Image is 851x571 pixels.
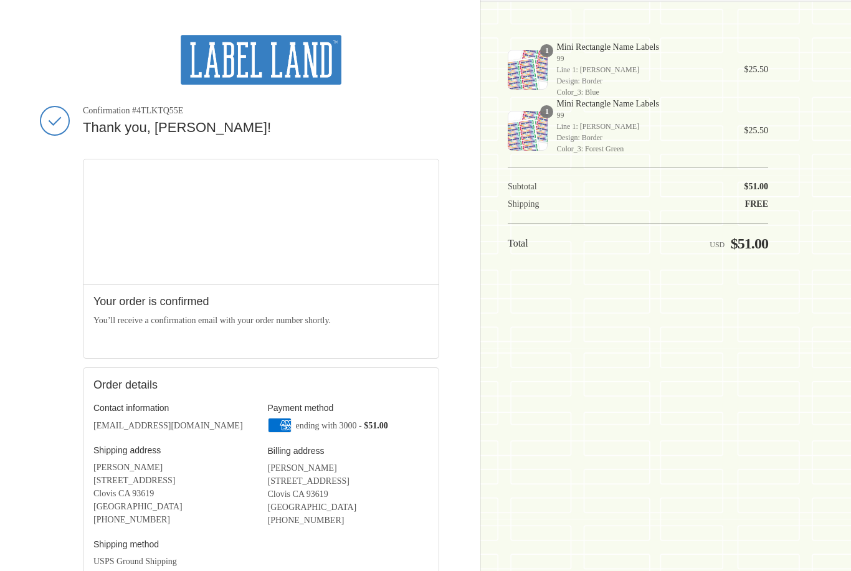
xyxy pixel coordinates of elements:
[268,461,429,527] address: [PERSON_NAME] [STREET_ADDRESS] Clovis CA 93619 [GEOGRAPHIC_DATA] ‎[PHONE_NUMBER]
[731,235,768,252] span: $51.00
[83,159,439,284] div: Google map displaying pin point of shipping address: Clovis, California
[268,445,429,456] h3: Billing address
[556,64,726,75] span: Line 1: [PERSON_NAME]
[744,65,769,74] span: $25.50
[268,402,429,413] h3: Payment method
[93,461,255,526] address: [PERSON_NAME] [STREET_ADDRESS] Clovis CA 93619 [GEOGRAPHIC_DATA] ‎[PHONE_NUMBER]
[508,181,587,192] th: Subtotal
[710,240,725,249] span: USD
[296,420,357,430] span: ending with 3000
[540,44,553,57] span: 1
[83,119,439,137] h2: Thank you, [PERSON_NAME]!
[744,182,769,191] span: $51.00
[556,42,726,53] span: Mini Rectangle Name Labels
[540,105,553,118] span: 1
[556,75,726,87] span: Design: Border
[83,105,439,116] span: Confirmation #4TLKTQ55E
[93,314,429,327] p: You’ll receive a confirmation email with your order number shortly.
[556,87,726,98] span: Color_3: Blue
[556,53,726,64] span: 99
[83,159,439,284] iframe: Google map displaying pin point of shipping address: Clovis, California
[745,199,768,209] span: Free
[93,539,255,550] h3: Shipping method
[556,98,726,110] span: Mini Rectangle Name Labels
[359,420,388,430] span: - $51.00
[93,402,255,413] h3: Contact information
[508,50,548,90] img: Mini Rectangle Name Labels - Label Land
[93,378,261,392] h2: Order details
[508,238,528,248] span: Total
[508,111,548,151] img: Mini Rectangle Name Labels - Label Land
[556,121,726,132] span: Line 1: [PERSON_NAME]
[181,35,341,85] img: Label Land
[556,143,726,154] span: Color_3: Forest Green
[744,126,769,135] span: $25.50
[93,445,255,456] h3: Shipping address
[556,132,726,143] span: Design: Border
[556,110,726,121] span: 99
[508,199,540,209] span: Shipping
[93,555,255,568] p: USPS Ground Shipping
[93,295,429,309] h2: Your order is confirmed
[93,421,243,430] bdo: [EMAIL_ADDRESS][DOMAIN_NAME]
